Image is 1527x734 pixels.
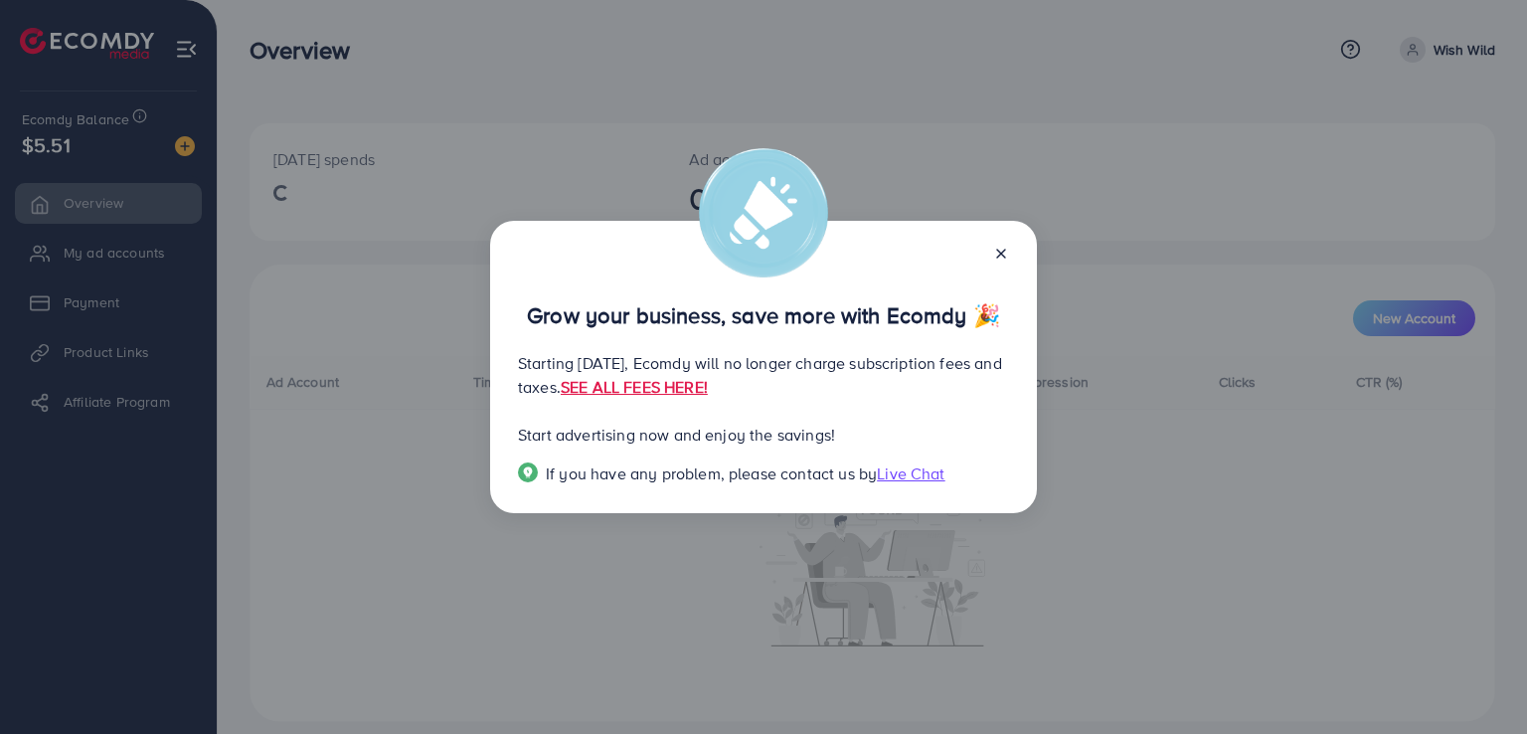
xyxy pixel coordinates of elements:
p: Grow your business, save more with Ecomdy 🎉 [518,303,1009,327]
span: If you have any problem, please contact us by [546,462,877,484]
p: Starting [DATE], Ecomdy will no longer charge subscription fees and taxes. [518,351,1009,399]
img: alert [699,148,828,277]
span: Live Chat [877,462,944,484]
img: Popup guide [518,462,538,482]
a: SEE ALL FEES HERE! [561,376,708,398]
p: Start advertising now and enjoy the savings! [518,423,1009,447]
